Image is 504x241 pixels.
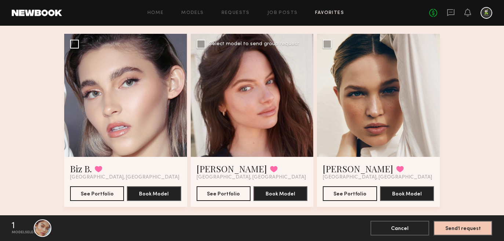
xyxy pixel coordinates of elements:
[70,175,179,180] span: [GEOGRAPHIC_DATA], [GEOGRAPHIC_DATA]
[127,190,181,197] a: Book Model
[127,186,181,201] button: Book Model
[181,11,204,15] a: Models
[370,221,429,235] button: Cancel
[209,42,299,47] div: Select model to send group request
[12,230,43,235] div: model selected
[380,186,434,201] button: Book Model
[197,163,267,175] a: [PERSON_NAME]
[197,175,306,180] span: [GEOGRAPHIC_DATA], [GEOGRAPHIC_DATA]
[70,186,124,201] button: See Portfolio
[323,186,377,201] button: See Portfolio
[70,163,92,175] a: Biz B.
[147,11,164,15] a: Home
[323,175,432,180] span: [GEOGRAPHIC_DATA], [GEOGRAPHIC_DATA]
[253,186,307,201] button: Book Model
[253,190,307,197] a: Book Model
[323,163,393,175] a: [PERSON_NAME]
[315,11,344,15] a: Favorites
[222,11,250,15] a: Requests
[267,11,298,15] a: Job Posts
[12,222,15,230] div: 1
[380,190,434,197] a: Book Model
[434,221,492,235] button: Send1 request
[197,186,251,201] button: See Portfolio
